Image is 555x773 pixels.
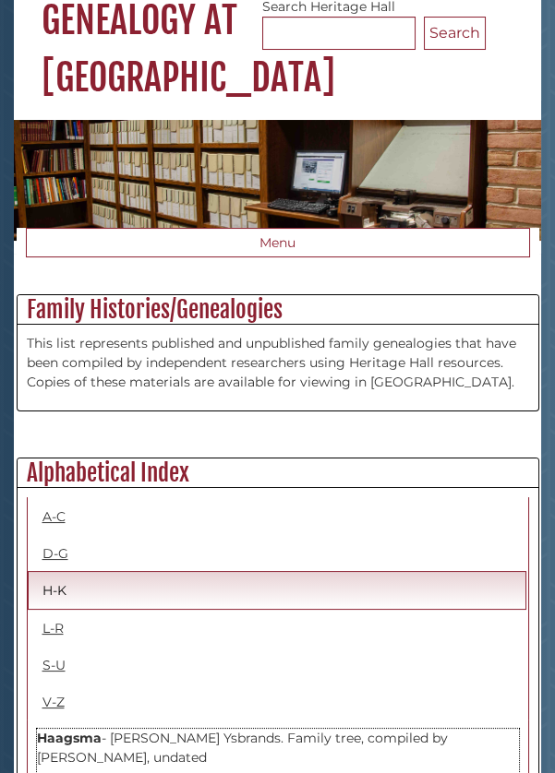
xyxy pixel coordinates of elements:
[27,334,529,392] p: This list represents published and unpublished family genealogies that have been compiled by inde...
[28,609,526,647] a: L-R
[28,571,526,610] a: H-K
[28,646,526,684] a: S-U
[18,295,538,325] h2: Family Histories/Genealogies
[18,458,538,488] h2: Alphabetical Index
[28,534,526,572] a: D-G
[28,497,526,535] a: A-C
[37,729,519,767] p: - [PERSON_NAME] Ysbrands. Family tree, compiled by [PERSON_NAME], undated
[424,17,486,50] button: Search
[26,228,530,257] button: Menu
[37,730,102,746] strong: Haagsma
[28,683,526,720] a: V-Z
